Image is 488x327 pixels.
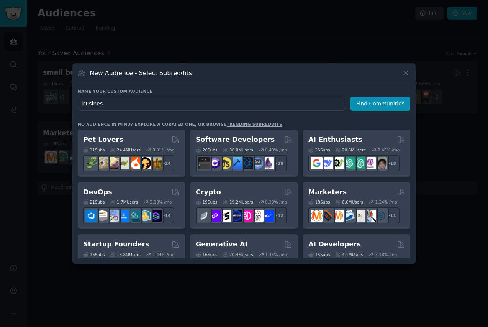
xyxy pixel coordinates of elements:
img: MarketingResearch [364,210,376,222]
a: trending subreddits [226,122,282,127]
img: DeepSeek [321,157,333,169]
img: aws_cdk [139,210,151,222]
div: + 14 [158,207,174,223]
img: DevOpsLinks [118,210,129,222]
img: chatgpt_promptDesign [343,157,355,169]
h2: DevOps [83,187,112,197]
div: 0.39 % /mo [265,199,287,205]
div: 31 Sub s [83,147,105,153]
h2: Startup Founders [83,240,149,249]
img: content_marketing [311,210,323,222]
div: No audience in mind? Explore a curated one, or browse . [78,122,284,127]
button: Find Communities [350,97,410,111]
img: 0xPolygon [209,210,221,222]
div: 1.44 % /mo [152,252,174,257]
div: + 12 [271,207,287,223]
h3: Name your custom audience [78,89,410,94]
img: software [198,157,210,169]
img: iOSProgramming [230,157,242,169]
div: 30.0M Users [223,147,253,153]
div: 3.18 % /mo [375,252,397,257]
div: 1.24 % /mo [375,199,397,205]
div: 1.7M Users [110,199,138,205]
img: googleads [354,210,365,222]
div: 20.6M Users [335,147,365,153]
img: ballpython [96,157,108,169]
div: 21 Sub s [83,199,105,205]
img: defi_ [262,210,274,222]
div: 16 Sub s [83,252,105,257]
img: web3 [230,210,242,222]
div: 4.1M Users [335,252,363,257]
h3: New Audience - Select Subreddits [90,69,192,77]
img: csharp [209,157,221,169]
img: learnjavascript [219,157,231,169]
div: 18 Sub s [308,199,330,205]
div: 1.45 % /mo [265,252,287,257]
img: chatgpt_prompts_ [354,157,365,169]
img: ethstaker [219,210,231,222]
img: CryptoNews [252,210,264,222]
img: herpetology [85,157,97,169]
div: 25 Sub s [308,147,330,153]
div: 2.10 % /mo [150,199,172,205]
div: 13.8M Users [110,252,140,257]
h2: AI Enthusiasts [308,135,362,145]
img: leopardgeckos [107,157,119,169]
div: 6.6M Users [335,199,363,205]
img: OpenAIDev [364,157,376,169]
img: azuredevops [85,210,97,222]
img: GoogleGeminiAI [311,157,323,169]
div: + 11 [383,207,400,223]
img: Docker_DevOps [107,210,119,222]
h2: Marketers [308,187,347,197]
div: + 24 [158,155,174,171]
img: dogbreed [150,157,162,169]
img: PetAdvice [139,157,151,169]
img: platformengineering [128,210,140,222]
div: 26 Sub s [196,147,217,153]
img: cockatiel [128,157,140,169]
div: 24.4M Users [110,147,140,153]
h2: Software Developers [196,135,275,145]
img: ArtificalIntelligence [375,157,387,169]
div: 0.81 % /mo [152,147,174,153]
img: defiblockchain [241,210,253,222]
div: 2.48 % /mo [378,147,400,153]
h2: Pet Lovers [83,135,123,145]
img: OnlineMarketing [375,210,387,222]
div: 16 Sub s [196,252,217,257]
div: + 18 [383,155,400,171]
div: 19.2M Users [223,199,253,205]
div: 20.4M Users [223,252,253,257]
img: AskComputerScience [252,157,264,169]
input: Pick a short name, like "Digital Marketers" or "Movie-Goers" [78,97,345,111]
div: 15 Sub s [308,252,330,257]
div: 0.43 % /mo [265,147,287,153]
div: + 19 [271,155,287,171]
img: elixir [262,157,274,169]
h2: Generative AI [196,240,247,249]
img: turtle [118,157,129,169]
img: PlatformEngineers [150,210,162,222]
img: AskMarketing [332,210,344,222]
img: bigseo [321,210,333,222]
h2: AI Developers [308,240,361,249]
img: AWS_Certified_Experts [96,210,108,222]
div: 19 Sub s [196,199,217,205]
img: reactnative [241,157,253,169]
img: Emailmarketing [343,210,355,222]
img: AItoolsCatalog [332,157,344,169]
img: ethfinance [198,210,210,222]
h2: Crypto [196,187,221,197]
